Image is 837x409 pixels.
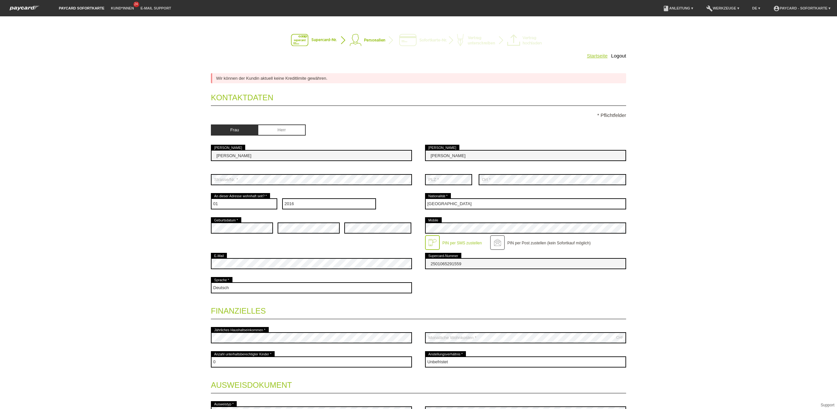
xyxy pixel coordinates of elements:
[616,335,623,339] div: CHF
[703,6,743,10] a: buildWerkzeuge ▾
[773,5,780,12] i: account_circle
[211,300,626,319] legend: Finanzielles
[749,6,763,10] a: DE ▾
[291,34,546,47] img: instantcard-v3-de-2.png
[611,53,626,58] a: Logout
[507,241,591,245] label: PIN per Post zustellen (kein Sofortkauf möglich)
[211,87,626,106] legend: Kontaktdaten
[442,241,482,245] label: PIN per SMS zustellen
[821,403,834,407] a: Support
[133,2,139,7] span: 24
[211,73,626,83] div: Wir können der Kundin aktuell keine Kreditlimite gewähren.
[137,6,175,10] a: E-Mail Support
[659,6,696,10] a: bookAnleitung ▾
[7,5,43,11] img: paycard Sofortkarte
[663,5,669,12] i: book
[56,6,108,10] a: paycard Sofortkarte
[211,112,626,118] p: * Pflichtfelder
[587,53,607,58] a: Startseite
[7,8,43,12] a: paycard Sofortkarte
[108,6,137,10] a: Kund*innen
[770,6,834,10] a: account_circlepaycard - Sofortkarte ▾
[706,5,713,12] i: build
[211,374,626,393] legend: Ausweisdokument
